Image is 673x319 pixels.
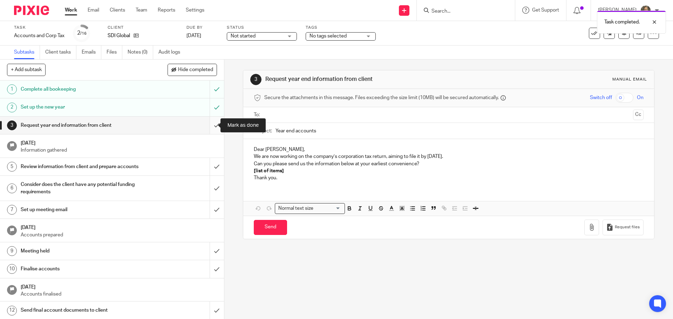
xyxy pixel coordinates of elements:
h1: Request year end information from client [21,120,142,131]
span: Request files [615,224,640,230]
p: Accounts finalised [21,291,217,298]
div: 9 [7,246,17,256]
a: Settings [186,7,204,14]
label: Tags [306,25,376,30]
a: Work [65,7,77,14]
h1: [DATE] [21,138,217,147]
h1: Request year end information from client [265,76,464,83]
input: Send [254,220,287,235]
h1: Complete all bookeeping [21,84,142,95]
input: Search for option [315,205,341,212]
small: /16 [80,32,87,35]
span: [DATE] [186,33,201,38]
div: 3 [250,74,261,85]
h1: Consider does the client have any potential funding requirements [21,179,142,197]
h1: Finalise accounts [21,264,142,274]
button: Request files [603,220,643,235]
div: Accounts and Corp Tax [14,32,64,39]
img: Pete%20with%20glasses.jpg [640,5,651,16]
div: 2 [77,29,87,37]
span: Switch off [590,94,612,101]
img: Pixie [14,6,49,15]
a: Notes (0) [128,46,153,59]
p: Dear [PERSON_NAME], [254,146,643,153]
h1: Meeting held [21,246,142,256]
a: Subtasks [14,46,40,59]
button: + Add subtask [7,64,46,76]
div: Search for option [275,203,345,214]
a: Emails [82,46,101,59]
h1: Set up meeting email [21,204,142,215]
p: Thank you. [254,174,643,181]
div: 3 [7,120,17,130]
h1: Set up the new year [21,102,142,112]
a: Email [88,7,99,14]
a: Clients [110,7,125,14]
span: Not started [231,34,256,39]
div: 10 [7,264,17,274]
a: Files [107,46,122,59]
span: Hide completed [178,67,213,73]
p: SDI Global [108,32,130,39]
label: Client [108,25,178,30]
span: Secure the attachments in this message. Files exceeding the size limit (10MB) will be secured aut... [264,94,499,101]
button: Cc [633,110,644,120]
span: Normal text size [277,205,315,212]
label: Due by [186,25,218,30]
a: Audit logs [158,46,185,59]
label: Status [227,25,297,30]
label: Task [14,25,64,30]
p: Accounts prepared [21,231,217,238]
p: Task completed. [604,19,640,26]
p: Can you please send us the information below at your earliest convenience? [254,160,643,167]
h1: Review information from client and prepare accounts [21,161,142,172]
div: 7 [7,205,17,215]
a: Client tasks [45,46,76,59]
div: 5 [7,162,17,172]
h1: [DATE] [21,282,217,291]
p: We are now working on the company’s corporation tax return, aiming to file it by [DATE]. [254,153,643,160]
label: To: [254,111,261,118]
a: Team [136,7,147,14]
label: Subject: [254,127,272,134]
div: Manual email [612,77,647,82]
div: 12 [7,306,17,315]
div: 6 [7,183,17,193]
a: Reports [158,7,175,14]
h1: [DATE] [21,222,217,231]
p: Information gathered [21,147,217,154]
div: 2 [7,103,17,112]
div: 1 [7,84,17,94]
span: On [637,94,644,101]
h1: Send final account documents to client [21,305,142,315]
span: No tags selected [310,34,347,39]
strong: [list of items] [254,168,284,173]
button: Hide completed [168,64,217,76]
